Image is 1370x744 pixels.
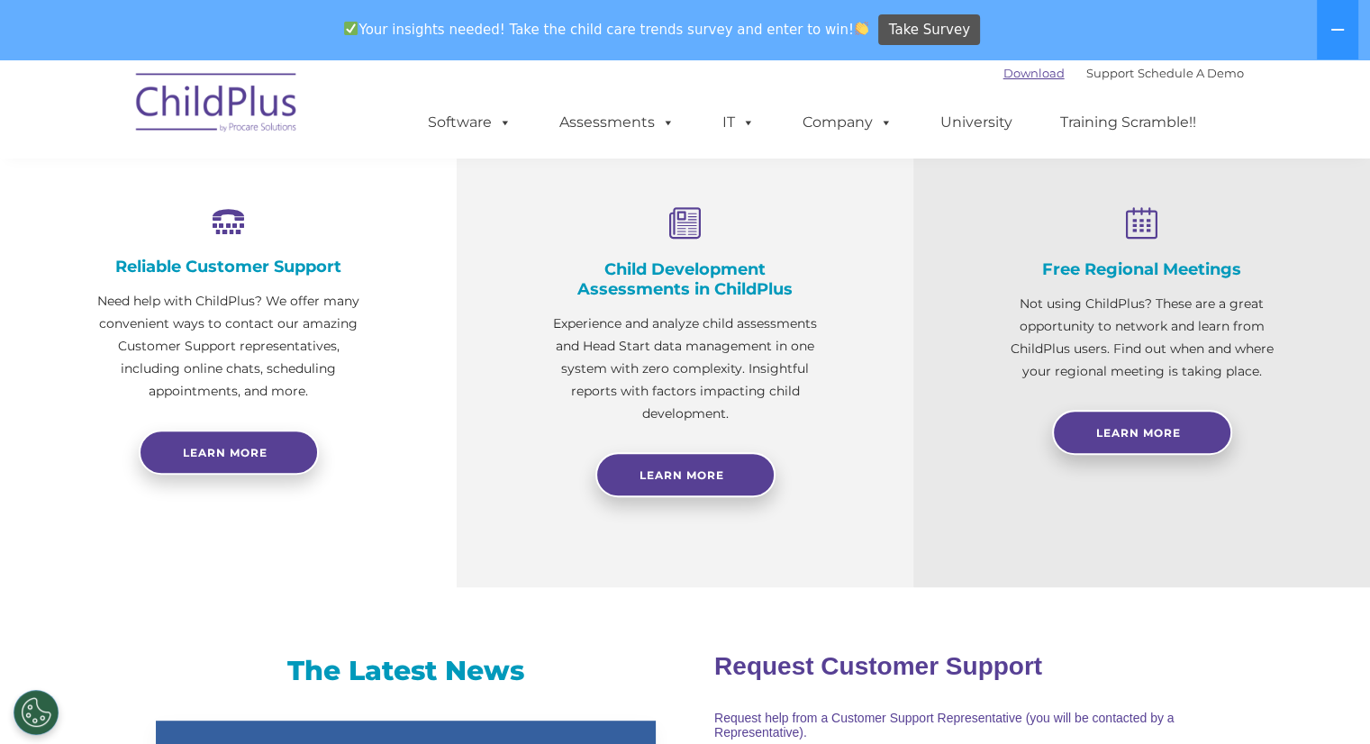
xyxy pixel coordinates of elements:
[127,60,307,150] img: ChildPlus by Procare Solutions
[1003,293,1280,383] p: Not using ChildPlus? These are a great opportunity to network and learn from ChildPlus users. Fin...
[541,104,693,141] a: Assessments
[889,14,970,46] span: Take Survey
[640,468,724,482] span: Learn More
[1042,104,1214,141] a: Training Scramble!!
[14,690,59,735] button: Cookies Settings
[1003,259,1280,279] h4: Free Regional Meetings
[855,22,868,35] img: 👏
[878,14,980,46] a: Take Survey
[250,119,305,132] span: Last name
[183,446,268,459] span: Learn more
[410,104,530,141] a: Software
[1096,426,1181,440] span: Learn More
[704,104,773,141] a: IT
[250,193,327,206] span: Phone number
[547,259,823,299] h4: Child Development Assessments in ChildPlus
[785,104,911,141] a: Company
[90,257,367,277] h4: Reliable Customer Support
[344,22,358,35] img: ✅
[1003,66,1065,80] a: Download
[1003,66,1244,80] font: |
[1086,66,1134,80] a: Support
[156,653,656,689] h3: The Latest News
[922,104,1030,141] a: University
[1138,66,1244,80] a: Schedule A Demo
[139,430,319,475] a: Learn more
[595,452,776,497] a: Learn More
[1052,410,1232,455] a: Learn More
[90,290,367,403] p: Need help with ChildPlus? We offer many convenient ways to contact our amazing Customer Support r...
[547,313,823,425] p: Experience and analyze child assessments and Head Start data management in one system with zero c...
[337,12,876,47] span: Your insights needed! Take the child care trends survey and enter to win!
